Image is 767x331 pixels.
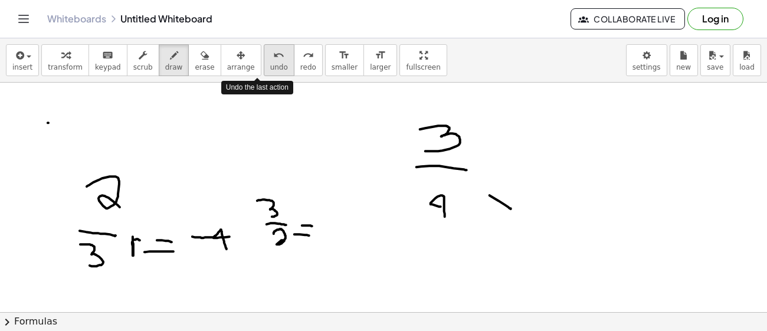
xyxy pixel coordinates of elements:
button: erase [188,44,221,76]
button: load [733,44,761,76]
span: load [739,63,755,71]
i: format_size [375,48,386,63]
button: save [700,44,730,76]
span: new [676,63,691,71]
button: format_sizelarger [363,44,397,76]
button: transform [41,44,89,76]
span: Collaborate Live [581,14,675,24]
div: Undo the last action [221,81,293,94]
button: Log in [687,8,743,30]
button: draw [159,44,189,76]
button: Toggle navigation [14,9,33,28]
button: arrange [221,44,261,76]
span: keypad [95,63,121,71]
i: undo [273,48,284,63]
span: save [707,63,723,71]
span: undo [270,63,288,71]
span: fullscreen [406,63,440,71]
span: erase [195,63,214,71]
button: redoredo [294,44,323,76]
button: fullscreen [399,44,447,76]
span: insert [12,63,32,71]
i: keyboard [102,48,113,63]
span: larger [370,63,391,71]
span: scrub [133,63,153,71]
a: Whiteboards [47,13,106,25]
span: arrange [227,63,255,71]
span: smaller [332,63,358,71]
button: undoundo [264,44,294,76]
button: format_sizesmaller [325,44,364,76]
span: transform [48,63,83,71]
i: format_size [339,48,350,63]
i: redo [303,48,314,63]
button: Collaborate Live [571,8,685,30]
button: keyboardkeypad [88,44,127,76]
button: insert [6,44,39,76]
button: settings [626,44,667,76]
span: draw [165,63,183,71]
button: scrub [127,44,159,76]
span: settings [632,63,661,71]
span: redo [300,63,316,71]
button: new [670,44,698,76]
